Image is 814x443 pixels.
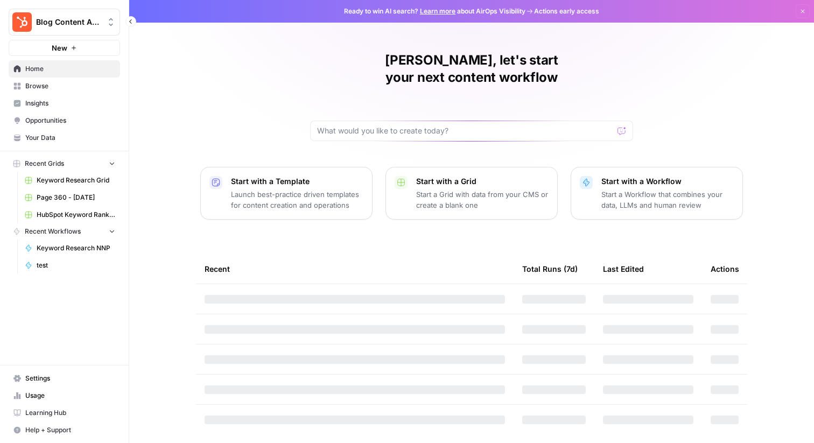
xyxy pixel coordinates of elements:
span: Usage [25,391,115,400]
button: Workspace: Blog Content Action Plan [9,9,120,36]
img: Blog Content Action Plan Logo [12,12,32,32]
a: HubSpot Keyword Rankings _ Pos 1 - 20 - Keyword Rankings - HubSpot.com.csv [20,206,120,223]
span: Home [25,64,115,74]
div: Recent [205,254,505,284]
span: Ready to win AI search? about AirOps Visibility [344,6,525,16]
h1: [PERSON_NAME], let's start your next content workflow [310,52,633,86]
a: Keyword Research Grid [20,172,120,189]
span: Settings [25,374,115,383]
div: Actions [711,254,739,284]
span: Actions early access [534,6,599,16]
p: Start with a Template [231,176,363,187]
span: Learning Hub [25,408,115,418]
span: Opportunities [25,116,115,125]
span: Help + Support [25,425,115,435]
span: HubSpot Keyword Rankings _ Pos 1 - 20 - Keyword Rankings - HubSpot.com.csv [37,210,115,220]
a: Learn more [420,7,455,15]
a: Insights [9,95,120,112]
span: test [37,261,115,270]
p: Launch best-practice driven templates for content creation and operations [231,189,363,210]
div: Total Runs (7d) [522,254,578,284]
p: Start with a Grid [416,176,549,187]
span: Recent Grids [25,159,64,168]
button: Start with a GridStart a Grid with data from your CMS or create a blank one [385,167,558,220]
span: Keyword Research NNP [37,243,115,253]
p: Start a Grid with data from your CMS or create a blank one [416,189,549,210]
button: Start with a TemplateLaunch best-practice driven templates for content creation and operations [200,167,373,220]
span: Browse [25,81,115,91]
input: What would you like to create today? [317,125,613,136]
button: New [9,40,120,56]
button: Recent Grids [9,156,120,172]
button: Start with a WorkflowStart a Workflow that combines your data, LLMs and human review [571,167,743,220]
span: Your Data [25,133,115,143]
a: Usage [9,387,120,404]
a: Settings [9,370,120,387]
a: Page 360 - [DATE] [20,189,120,206]
a: test [20,257,120,274]
span: Keyword Research Grid [37,175,115,185]
button: Recent Workflows [9,223,120,240]
span: New [52,43,67,53]
p: Start with a Workflow [601,176,734,187]
a: Keyword Research NNP [20,240,120,257]
span: Blog Content Action Plan [36,17,101,27]
span: Insights [25,99,115,108]
a: Your Data [9,129,120,146]
a: Home [9,60,120,78]
button: Help + Support [9,421,120,439]
div: Last Edited [603,254,644,284]
span: Page 360 - [DATE] [37,193,115,202]
p: Start a Workflow that combines your data, LLMs and human review [601,189,734,210]
span: Recent Workflows [25,227,81,236]
a: Opportunities [9,112,120,129]
a: Learning Hub [9,404,120,421]
a: Browse [9,78,120,95]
